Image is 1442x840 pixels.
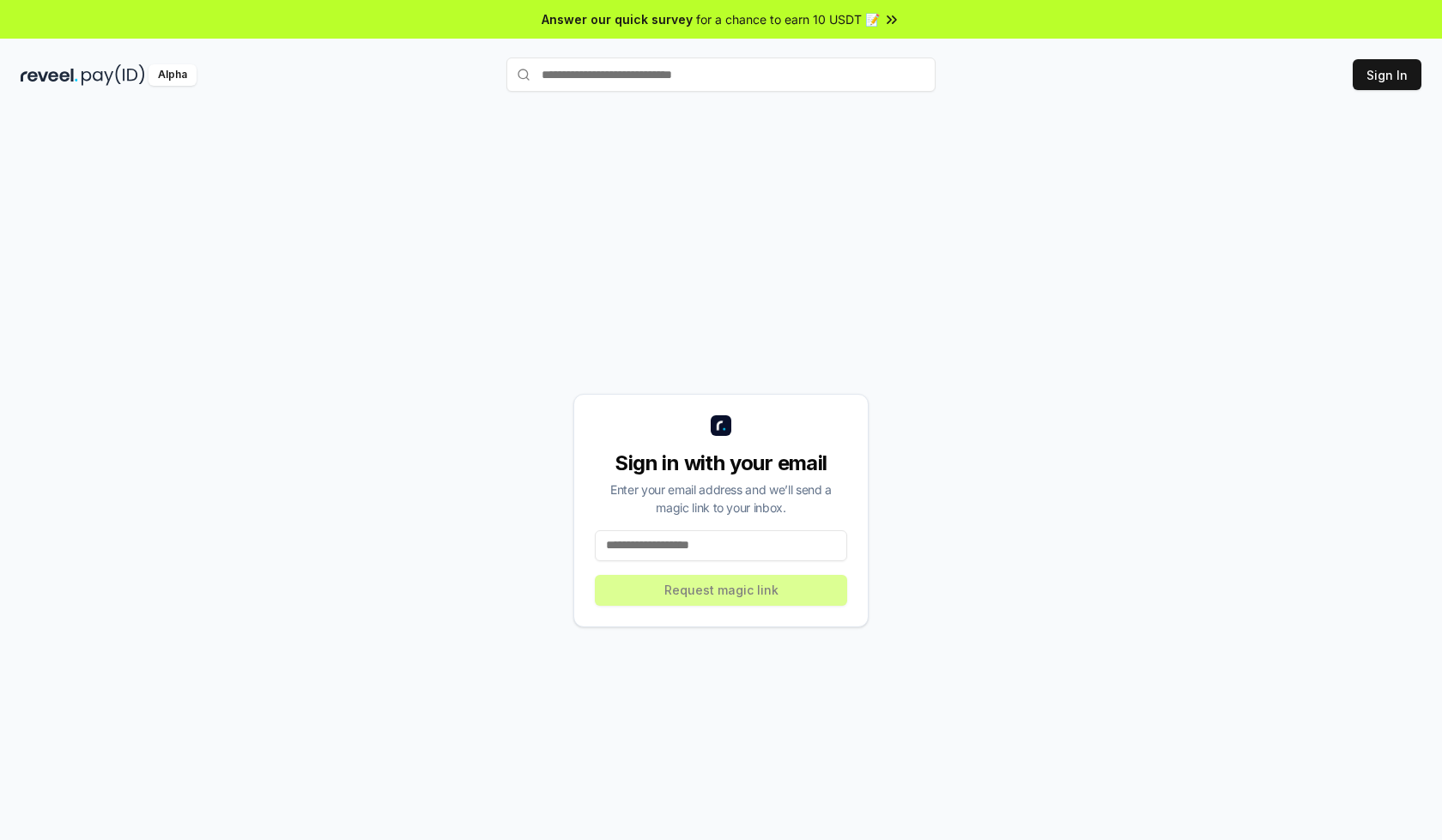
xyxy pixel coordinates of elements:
[595,450,847,477] div: Sign in with your email
[711,415,731,436] img: logo_small
[148,64,197,86] div: Alpha
[1353,59,1421,90] button: Sign In
[542,10,693,28] span: Answer our quick survey
[82,64,145,86] img: pay_id
[696,10,880,28] span: for a chance to earn 10 USDT 📝
[595,480,847,517] div: Enter your email address and we’ll send a magic link to your inbox.
[21,64,78,86] img: reveel_dark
